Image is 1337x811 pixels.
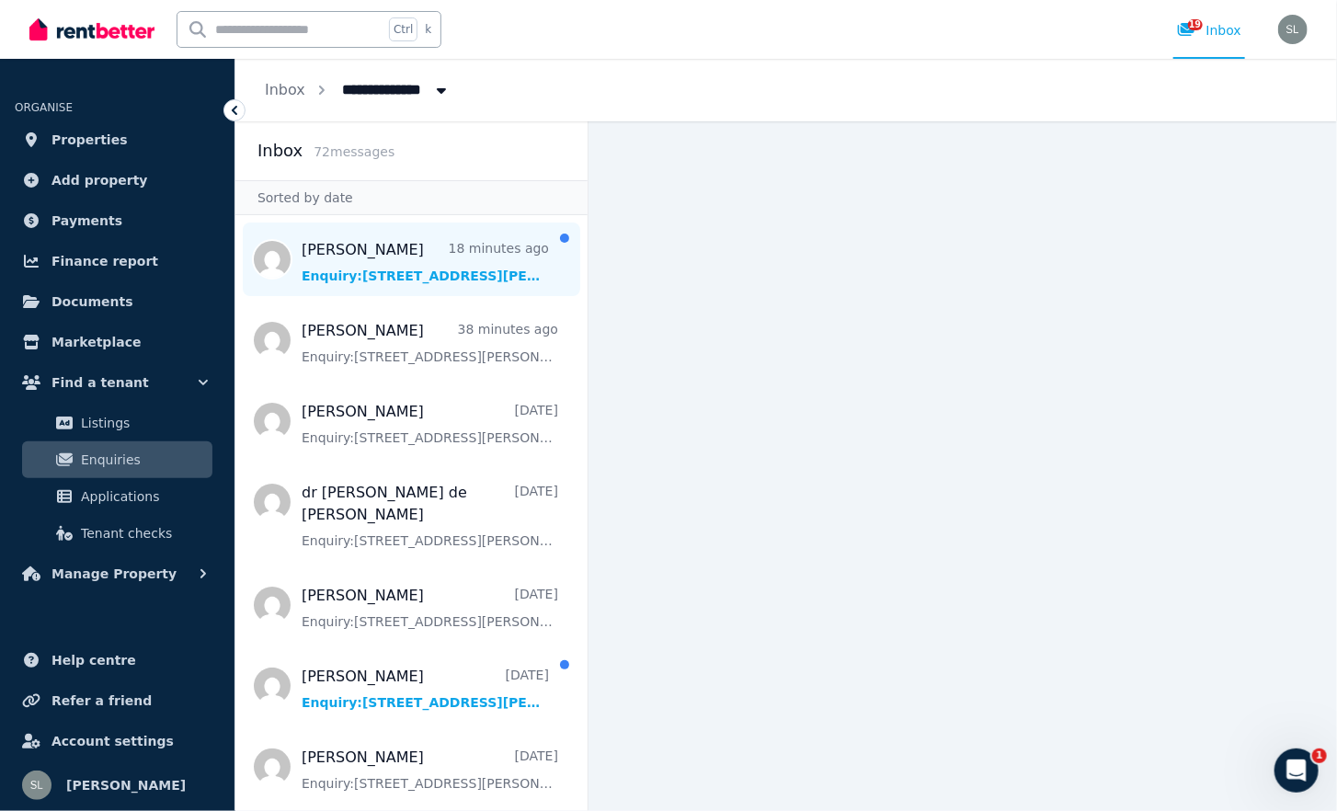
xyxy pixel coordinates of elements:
a: [PERSON_NAME]38 minutes agoEnquiry:[STREET_ADDRESS][PERSON_NAME]. [302,320,558,366]
a: [PERSON_NAME][DATE]Enquiry:[STREET_ADDRESS][PERSON_NAME]. [302,585,558,631]
a: Finance report [15,243,220,280]
span: Account settings [51,730,174,752]
span: Refer a friend [51,690,152,712]
img: Sam Lee [1278,15,1308,44]
a: dr [PERSON_NAME] de [PERSON_NAME][DATE]Enquiry:[STREET_ADDRESS][PERSON_NAME]. [302,482,558,550]
span: ORGANISE [15,101,73,114]
button: Manage Property [15,555,220,592]
a: Listings [22,405,212,441]
span: Ctrl [389,17,417,41]
span: Help centre [51,649,136,671]
nav: Breadcrumb [235,59,480,121]
button: Find a tenant [15,364,220,401]
h2: Inbox [257,138,303,164]
div: Inbox [1177,21,1241,40]
a: Help centre [15,642,220,679]
span: Manage Property [51,563,177,585]
a: Payments [15,202,220,239]
a: [PERSON_NAME]18 minutes agoEnquiry:[STREET_ADDRESS][PERSON_NAME]. [302,239,549,285]
a: Properties [15,121,220,158]
span: k [425,22,431,37]
span: Payments [51,210,122,232]
span: 72 message s [314,144,394,159]
nav: Message list [235,215,588,811]
span: 1 [1312,748,1327,763]
span: Enquiries [81,449,205,471]
a: Tenant checks [22,515,212,552]
span: Properties [51,129,128,151]
div: Sorted by date [235,180,588,215]
a: [PERSON_NAME][DATE]Enquiry:[STREET_ADDRESS][PERSON_NAME]. [302,747,558,793]
span: Listings [81,412,205,434]
span: Applications [81,485,205,508]
img: RentBetter [29,16,154,43]
a: [PERSON_NAME][DATE]Enquiry:[STREET_ADDRESS][PERSON_NAME]. [302,666,549,712]
a: Refer a friend [15,682,220,719]
a: Applications [22,478,212,515]
a: Inbox [265,81,305,98]
span: 19 [1188,19,1203,30]
span: Add property [51,169,148,191]
a: [PERSON_NAME][DATE]Enquiry:[STREET_ADDRESS][PERSON_NAME]. [302,401,558,447]
span: Marketplace [51,331,141,353]
a: Documents [15,283,220,320]
span: Tenant checks [81,522,205,544]
a: Marketplace [15,324,220,360]
iframe: Intercom live chat [1274,748,1319,793]
img: Sam Lee [22,771,51,800]
span: Find a tenant [51,371,149,394]
span: Finance report [51,250,158,272]
a: Account settings [15,723,220,760]
a: Enquiries [22,441,212,478]
span: [PERSON_NAME] [66,774,186,796]
span: Documents [51,291,133,313]
a: Add property [15,162,220,199]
